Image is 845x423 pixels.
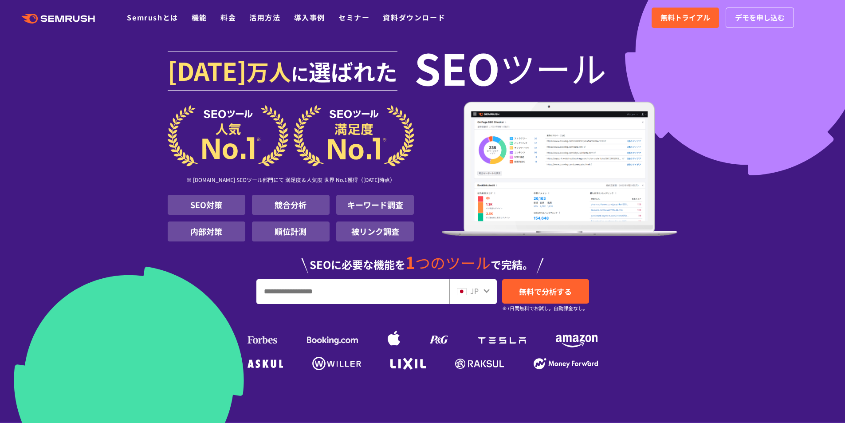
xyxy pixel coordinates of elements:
[168,221,245,241] li: 内部対策
[405,250,415,274] span: 1
[383,12,445,23] a: 資料ダウンロード
[414,50,500,85] span: SEO
[309,55,397,87] span: 選ばれた
[294,12,325,23] a: 導入事例
[726,8,794,28] a: デモを申し込む
[415,252,491,273] span: つのツール
[660,12,710,24] span: 無料トライアル
[652,8,719,28] a: 無料トライアル
[168,52,247,88] span: [DATE]
[220,12,236,23] a: 料金
[192,12,207,23] a: 機能
[338,12,369,23] a: セミナー
[249,12,280,23] a: 活用方法
[502,304,588,312] small: ※7日間無料でお試し。自動課金なし。
[502,279,589,304] a: 無料で分析する
[252,195,330,215] li: 競合分析
[252,221,330,241] li: 順位計測
[336,195,414,215] li: キーワード調査
[336,221,414,241] li: 被リンク調査
[519,286,572,297] span: 無料で分析する
[168,166,414,195] div: ※ [DOMAIN_NAME] SEOツール部門にて 満足度＆人気度 世界 No.1獲得（[DATE]時点）
[257,280,449,304] input: URL、キーワードを入力してください
[735,12,785,24] span: デモを申し込む
[247,55,291,87] span: 万人
[291,60,309,86] span: に
[127,12,178,23] a: Semrushとは
[168,195,245,215] li: SEO対策
[500,50,606,85] span: ツール
[470,285,479,296] span: JP
[491,257,533,272] span: で完結。
[168,245,678,274] div: SEOに必要な機能を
